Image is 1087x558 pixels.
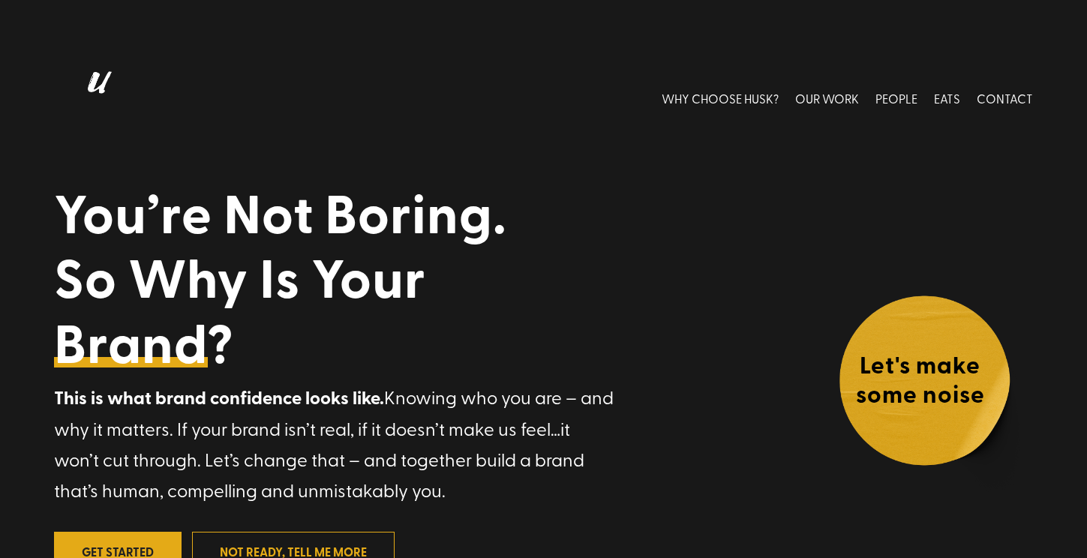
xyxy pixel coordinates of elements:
a: PEOPLE [875,65,917,132]
a: CONTACT [977,65,1033,132]
h1: You’re Not Boring. So Why Is Your ? [54,180,620,382]
h4: Let's make some noise [838,349,1003,415]
a: EATS [934,65,960,132]
img: Husk logo [54,65,137,132]
p: Knowing who you are – and why it matters. If your brand isn’t real, if it doesn’t make us feel…it... [54,382,617,505]
a: OUR WORK [795,65,859,132]
strong: This is what brand confidence looks like. [54,384,384,410]
a: WHY CHOOSE HUSK? [662,65,779,132]
a: Brand [54,310,208,374]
